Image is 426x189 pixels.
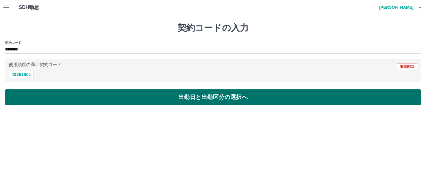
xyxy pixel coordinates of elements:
h2: 契約コード [5,40,22,45]
h1: 契約コードの入力 [5,23,421,33]
button: 出勤日と出勤区分の選択へ [5,89,421,105]
button: 履歴削除 [397,63,417,70]
button: 43261001 [9,71,34,78]
p: 使用頻度の高い契約コード [9,63,61,67]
